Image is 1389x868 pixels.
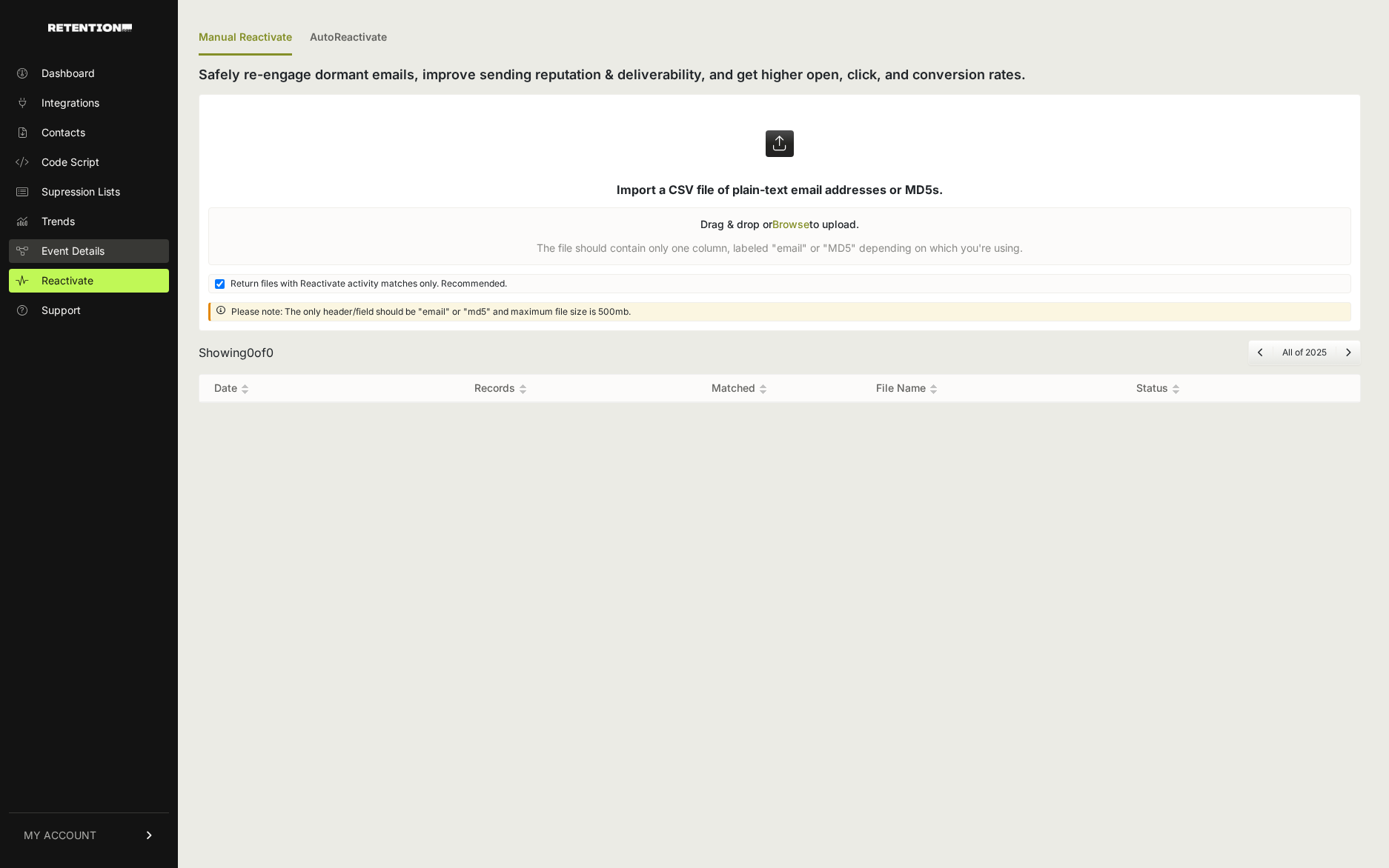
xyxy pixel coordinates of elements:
[9,269,169,293] a: Reactivate
[247,345,254,360] span: 0
[266,345,274,360] span: 0
[42,184,120,199] span: Supression Lists
[9,150,169,174] a: Code Script
[42,155,99,170] span: Code Script
[48,24,132,32] img: Retention.com
[1273,347,1336,358] li: All of 2025
[9,180,169,204] a: Supression Lists
[759,384,767,395] img: no_sort-eaf950dc5ab64cae54d48a5578032e96f70b2ecb7d747501f34c8f2db400fb66.gif
[9,298,169,322] a: Support
[310,21,387,56] a: AutoReactivate
[861,375,1121,402] th: File Name
[1258,347,1264,358] a: Previous
[1248,340,1361,365] nav: Page navigation
[215,279,225,289] input: Return files with Reactivate activity matches only. Recommended.
[231,278,507,290] span: Return files with Reactivate activity matches only. Recommended.
[519,384,527,395] img: no_sort-eaf950dc5ab64cae54d48a5578032e96f70b2ecb7d747501f34c8f2db400fb66.gif
[9,91,169,115] a: Integrations
[9,61,169,85] a: Dashboard
[9,812,169,858] a: MY ACCOUNT
[199,64,1361,85] h2: Safely re-engage dormant emails, improve sending reputation & deliverability, and get higher open...
[383,375,618,402] th: Records
[618,375,861,402] th: Matched
[42,303,81,318] span: Support
[1121,375,1330,402] th: Status
[42,244,105,258] span: Event Details
[42,96,99,110] span: Integrations
[199,375,383,402] th: Date
[24,828,96,843] span: MY ACCOUNT
[929,384,938,395] img: no_sort-eaf950dc5ab64cae54d48a5578032e96f70b2ecb7d747501f34c8f2db400fb66.gif
[9,210,169,233] a: Trends
[199,344,274,361] div: Showing of
[1172,384,1180,395] img: no_sort-eaf950dc5ab64cae54d48a5578032e96f70b2ecb7d747501f34c8f2db400fb66.gif
[42,214,75,229] span: Trends
[241,384,249,395] img: no_sort-eaf950dc5ab64cae54d48a5578032e96f70b2ecb7d747501f34c8f2db400fb66.gif
[42,125,85,140] span: Contacts
[199,21,292,56] div: Manual Reactivate
[9,239,169,263] a: Event Details
[1345,347,1351,358] a: Next
[42,66,95,81] span: Dashboard
[9,121,169,144] a: Contacts
[42,273,93,288] span: Reactivate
